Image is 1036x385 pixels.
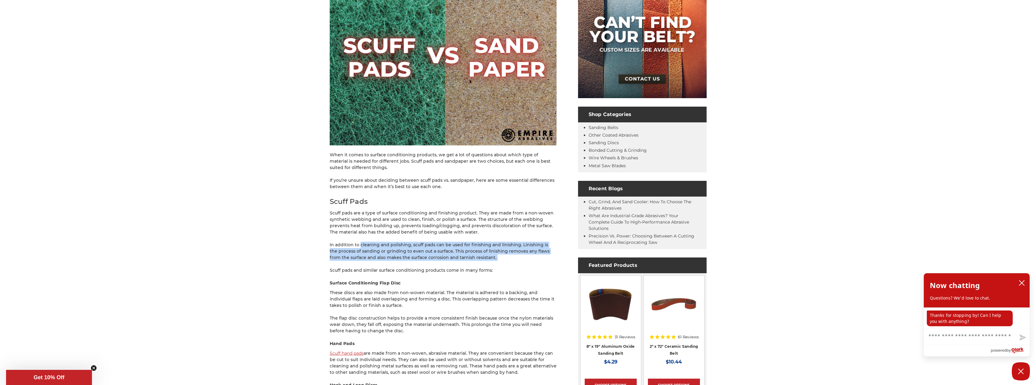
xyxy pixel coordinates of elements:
p: When it comes to surface conditioning products, we get a lot of questions about which type of mat... [330,152,557,171]
p: If you’re unsure about deciding between scuff pads vs. sandpaper, here are some essential differe... [330,177,557,190]
h4: Featured Products [578,257,707,273]
p: are made from a non-woven, abrasive material. They are convenient because they can be cut to suit... [330,350,557,376]
span: Get 10% Off [34,374,64,380]
h4: Shop Categories [578,107,707,122]
a: Sanding Discs [589,140,619,145]
a: Scuff hand pads [330,350,364,356]
p: The flap disc construction helps to provide a more consistent finish because once the nylon mater... [330,315,557,334]
a: Sanding Belts [589,125,618,130]
button: Close teaser [91,365,97,371]
h2: Now chatting [930,279,980,291]
div: olark chatbox [923,273,1030,357]
p: Thanks for stopping by! Can I help you with anything? [927,310,1013,326]
a: Quick view [590,298,632,310]
a: Wire Wheels & Brushes [589,155,638,161]
a: What Are Industrial-Grade Abrasives? Your Complete Guide to High-Performance Abrasive Solutions [589,213,689,231]
p: Scuff pads are a type of surface conditioning and finishing product. They are made from a non-wov... [330,210,557,235]
a: Quick view [653,298,695,310]
a: aluminum oxide 8x19 sanding belt [585,280,637,332]
img: 2" x 72" Ceramic Pipe Sanding Belt [650,280,698,328]
h4: Hand Pads [330,340,557,347]
h4: Surface Conditioning Flap Disc [330,280,557,286]
a: 2" x 72" Ceramic Pipe Sanding Belt [648,280,700,332]
a: 8" x 19" Aluminum Oxide Sanding Belt [587,344,635,356]
a: Other Coated Abrasives [589,132,639,138]
a: Metal Saw Blades [589,163,626,168]
span: by [1007,347,1011,354]
a: Cut, Grind, and Sand Cooler: How to Choose the Right Abrasives [589,199,691,211]
img: aluminum oxide 8x19 sanding belt [587,280,635,328]
h2: Scuff Pads [330,196,557,207]
p: Questions? We'd love to chat. [930,295,1024,301]
span: $4.29 [604,359,617,365]
span: 31 Reviews [615,335,635,339]
a: Bonded Cutting & Grinding [589,148,647,153]
span: 61 Reviews [678,335,699,339]
button: close chatbox [1017,278,1027,287]
p: These discs are also made from non-woven material. The material is adhered to a backing, and indi... [330,290,557,309]
a: 2" x 72" Ceramic Sanding Belt [650,344,698,356]
span: $10.44 [666,359,682,365]
h4: Recent Blogs [578,181,707,197]
button: Send message [1015,331,1030,345]
a: Precision vs. Power: Choosing Between a Cutting Wheel and a Reciprocating Saw [589,233,694,245]
a: Powered by Olark [991,345,1030,356]
p: In addition to cleaning and polishing, scuff pads can be used for finishing and linishing. Linish... [330,242,557,261]
div: Get 10% OffClose teaser [6,370,92,385]
div: chat [924,307,1030,329]
span: powered [991,347,1006,354]
button: Close Chatbox [1012,362,1030,380]
p: Scuff pads and similar surface conditioning products come in many forms: [330,267,557,274]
